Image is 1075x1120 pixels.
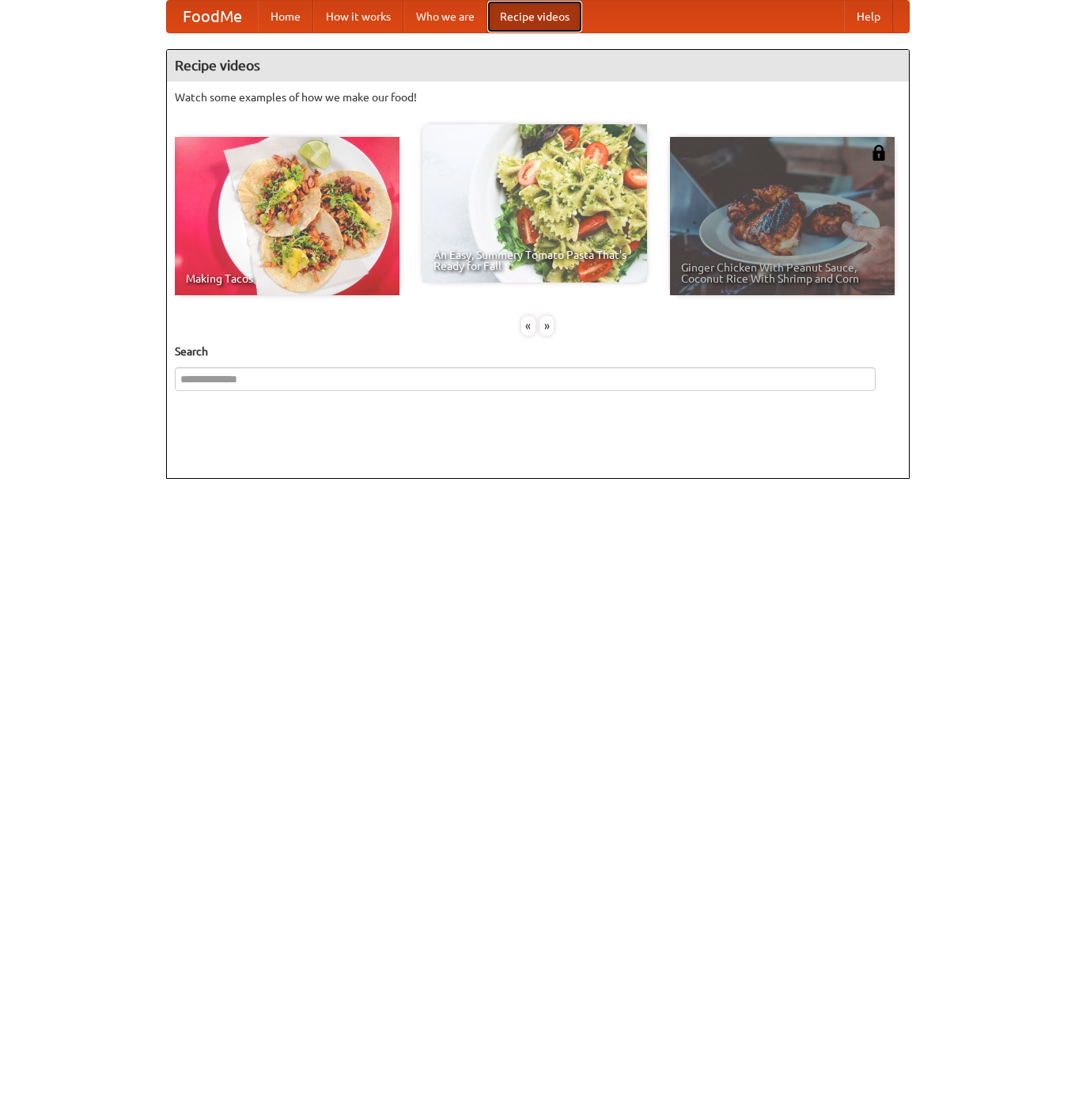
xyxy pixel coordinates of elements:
span: An Easy, Summery Tomato Pasta That's Ready for Fall [433,249,636,271]
div: » [539,316,554,336]
a: An Easy, Summery Tomato Pasta That's Ready for Fall [422,124,647,283]
p: Watch some examples of how we make our food! [175,89,901,105]
a: How it works [313,1,403,32]
div: « [521,316,536,336]
h4: Recipe videos [167,50,909,82]
a: FoodMe [167,1,258,32]
img: 483408.png [871,145,887,161]
a: Who we are [403,1,487,32]
span: Making Tacos [186,273,388,284]
a: Making Tacos [175,137,399,295]
a: Recipe videos [487,1,582,32]
a: Help [844,1,893,32]
h5: Search [175,344,901,359]
a: Home [258,1,313,32]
